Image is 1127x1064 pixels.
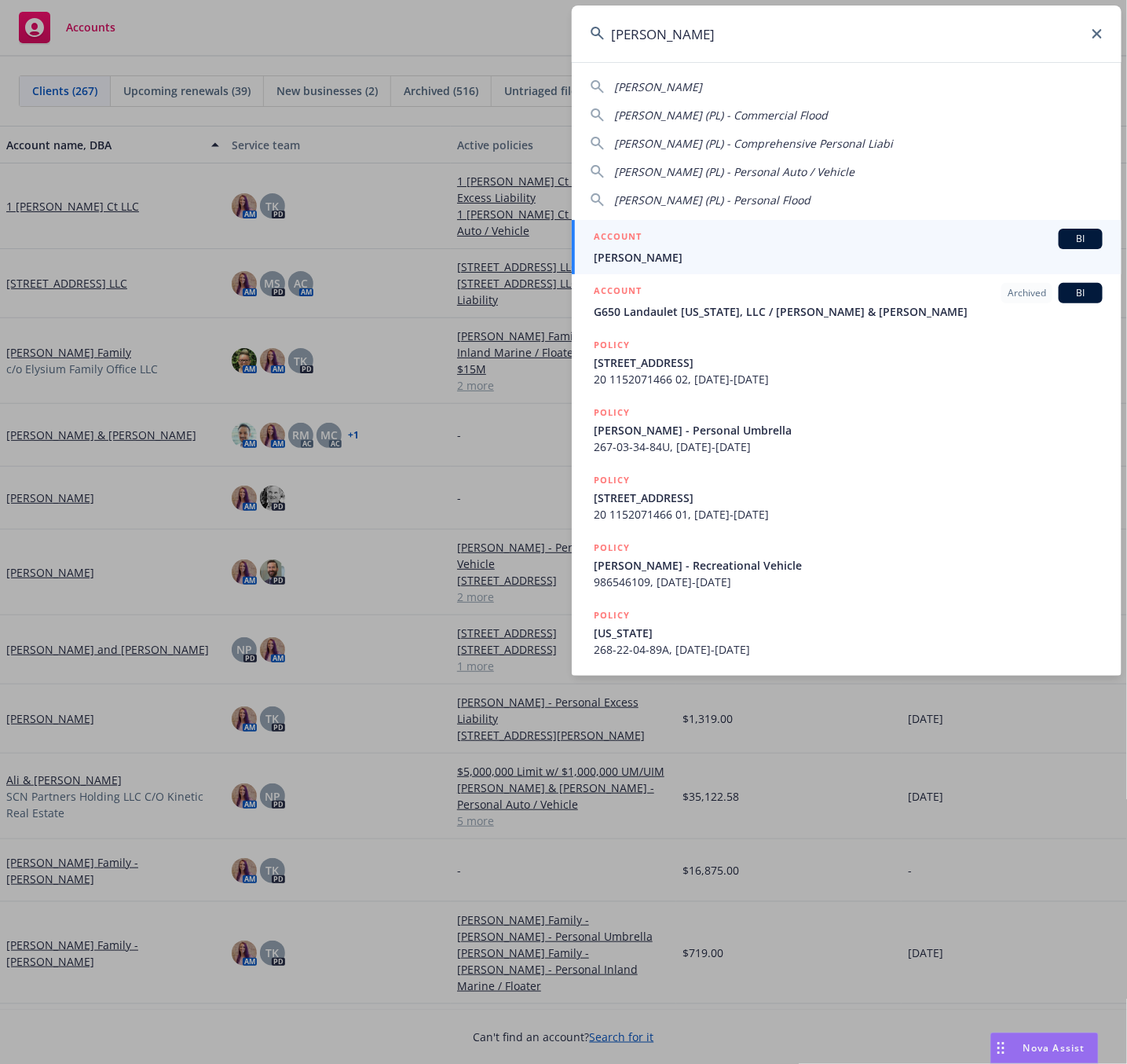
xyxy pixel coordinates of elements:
h5: POLICY [594,405,630,420]
span: [STREET_ADDRESS] [594,490,1103,506]
a: POLICY[STREET_ADDRESS]20 1152071466 02, [DATE]-[DATE] [572,328,1122,396]
a: POLICY[PERSON_NAME] - Personal Umbrella267-03-34-84U, [DATE]-[DATE] [572,396,1122,464]
span: [PERSON_NAME] (PL) - Comprehensive Personal Liabi [614,136,893,151]
span: [PERSON_NAME] (PL) - Commercial Flood [614,108,828,123]
span: 20 1152071466 02, [DATE]-[DATE] [594,371,1103,387]
span: [PERSON_NAME] - Personal Umbrella [594,422,1103,438]
span: [STREET_ADDRESS] [594,354,1103,371]
div: Drag to move [991,1033,1011,1063]
h5: POLICY [594,472,630,488]
span: BI [1065,286,1096,300]
span: [PERSON_NAME] [614,79,702,94]
span: [PERSON_NAME] [594,249,1103,266]
span: [PERSON_NAME] (PL) - Personal Flood [614,193,810,207]
a: POLICY[PERSON_NAME] - Recreational Vehicle986546109, [DATE]-[DATE] [572,531,1122,599]
a: POLICY[US_STATE]268-22-04-89A, [DATE]-[DATE] [572,599,1122,666]
span: Archived [1008,286,1046,300]
button: Nova Assist [990,1033,1099,1064]
span: Nova Assist [1023,1041,1085,1055]
span: 268-22-04-89A, [DATE]-[DATE] [594,641,1103,658]
span: [PERSON_NAME] (PL) - Personal Auto / Vehicle [614,164,854,179]
h5: POLICY [594,607,630,623]
a: ACCOUNTArchivedBIG650 Landaulet [US_STATE], LLC / [PERSON_NAME] & [PERSON_NAME] [572,274,1122,328]
span: G650 Landaulet [US_STATE], LLC / [PERSON_NAME] & [PERSON_NAME] [594,303,1103,320]
a: POLICY[STREET_ADDRESS]20 1152071466 01, [DATE]-[DATE] [572,464,1122,531]
span: 986546109, [DATE]-[DATE] [594,574,1103,590]
input: Search... [572,6,1122,62]
h5: POLICY [594,540,630,556]
span: [PERSON_NAME] - Recreational Vehicle [594,557,1103,574]
span: BI [1065,232,1096,246]
h5: ACCOUNT [594,229,642,248]
span: 267-03-34-84U, [DATE]-[DATE] [594,438,1103,455]
span: 20 1152071466 01, [DATE]-[DATE] [594,506,1103,523]
h5: ACCOUNT [594,283,642,302]
span: [US_STATE] [594,625,1103,641]
h5: POLICY [594,337,630,353]
a: ACCOUNTBI[PERSON_NAME] [572,220,1122,274]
